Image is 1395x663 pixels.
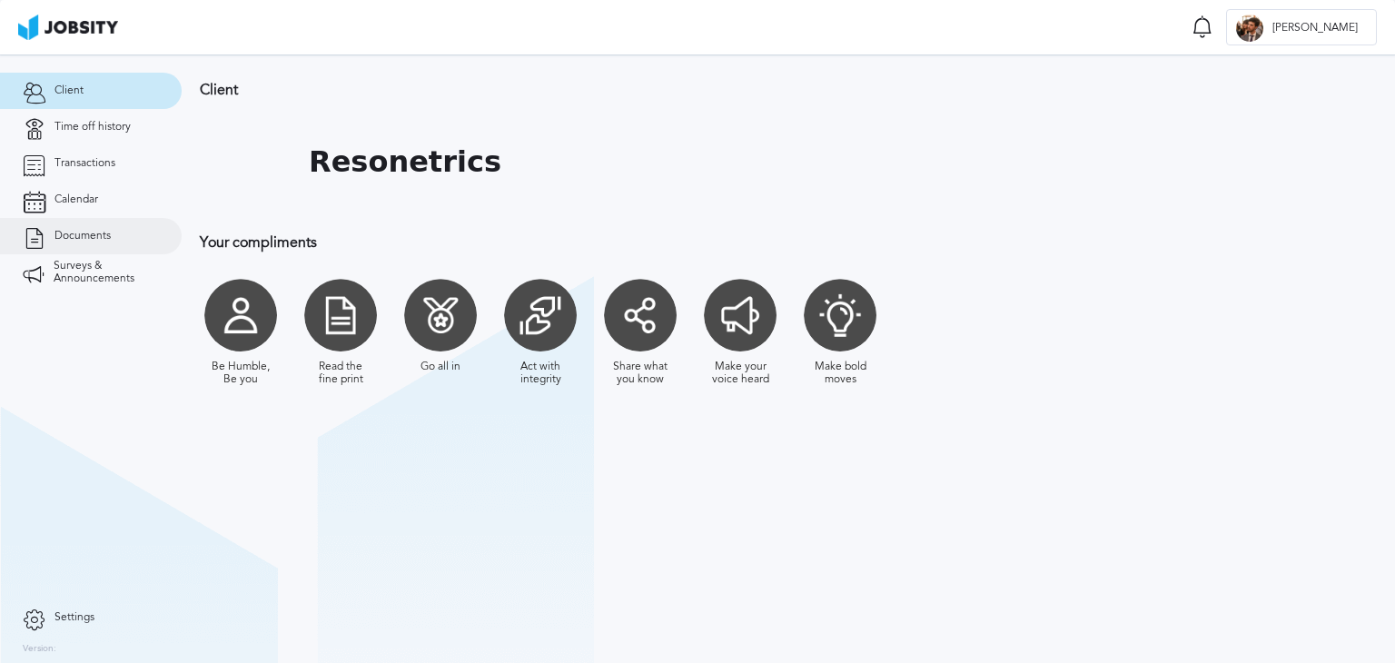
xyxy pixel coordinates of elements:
h1: Resonetrics [309,145,501,179]
h3: Your compliments [200,234,1185,251]
div: Share what you know [608,361,672,386]
span: [PERSON_NAME] [1263,22,1367,35]
span: Time off history [54,121,131,134]
div: Read the fine print [309,361,372,386]
span: Surveys & Announcements [54,260,159,285]
div: Act with integrity [509,361,572,386]
div: Go all in [420,361,460,373]
label: Version: [23,644,56,655]
div: Make bold moves [808,361,872,386]
div: Make your voice heard [708,361,772,386]
span: Settings [54,611,94,624]
span: Client [54,84,84,97]
button: F[PERSON_NAME] [1226,9,1377,45]
div: Be Humble, Be you [209,361,272,386]
span: Calendar [54,193,98,206]
span: Documents [54,230,111,242]
img: ab4bad089aa723f57921c736e9817d99.png [18,15,118,40]
h3: Client [200,82,1185,98]
span: Transactions [54,157,115,170]
div: F [1236,15,1263,42]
